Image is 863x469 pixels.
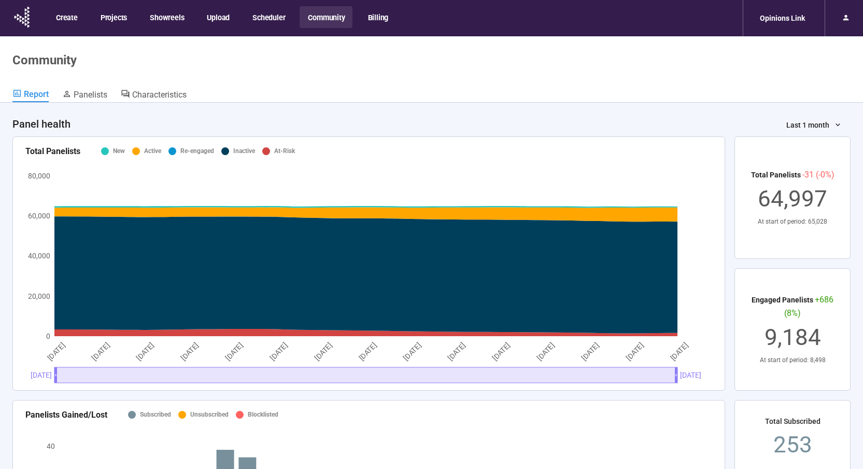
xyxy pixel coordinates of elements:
tspan: [DATE] [446,341,467,362]
div: At start of period: 65,028 [751,217,834,227]
tspan: [DATE] [402,341,422,362]
div: Re-engaged [180,146,214,156]
div: Unsubscribed [190,410,229,420]
tspan: [DATE] [669,341,689,362]
button: Community [300,6,352,28]
tspan: [DATE] [535,341,556,362]
div: At start of period: 8,498 [747,355,838,365]
button: Projects [92,6,134,28]
button: Last 1 month [778,117,851,133]
tspan: 80,000 [28,172,50,180]
tspan: [DATE] [491,341,512,362]
span: Last 1 month [786,119,829,131]
button: Showreels [142,6,191,28]
h1: Community [12,53,77,67]
div: New [113,146,125,156]
button: Scheduler [244,6,292,28]
div: Blocklisted [248,410,278,420]
tspan: [DATE] [357,341,378,362]
tspan: 40 [47,442,55,450]
tspan: [DATE] [268,341,289,362]
tspan: [DATE] [135,341,155,362]
tspan: 60,000 [28,212,50,220]
tspan: [DATE] [624,341,645,362]
button: Billing [360,6,396,28]
tspan: 40,000 [28,252,50,260]
div: 64,997 [751,181,834,217]
div: Active [144,146,161,156]
span: Total Panelists [751,171,801,179]
span: -31 (-0%) [802,170,834,180]
div: At-Risk [274,146,295,156]
span: Panelists [74,90,107,100]
tspan: [DATE] [313,341,333,362]
a: Panelists [62,89,107,102]
span: Characteristics [132,90,187,100]
div: Opinions Link [754,8,811,28]
tspan: 0 [46,332,50,340]
button: Create [48,6,85,28]
h4: Panel health [12,117,70,131]
div: 9,184 [747,320,838,355]
div: Panelists Gained/Lost [25,408,107,421]
button: Upload [199,6,237,28]
div: Total Subscribed [765,416,820,427]
a: Characteristics [121,89,187,102]
span: Report [24,89,49,99]
div: Total Panelists [25,145,80,158]
tspan: [DATE] [90,341,111,362]
a: Report [12,89,49,102]
div: Inactive [233,146,255,156]
tspan: [DATE] [224,341,245,362]
tspan: [DATE] [46,341,66,362]
tspan: [DATE] [179,341,200,362]
tspan: [DATE] [580,341,601,362]
tspan: 20,000 [28,292,50,300]
div: Subscribed [140,410,171,420]
span: +686 (8%) [784,295,833,318]
div: 253 [765,427,820,463]
span: Engaged Panelists [752,296,813,304]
